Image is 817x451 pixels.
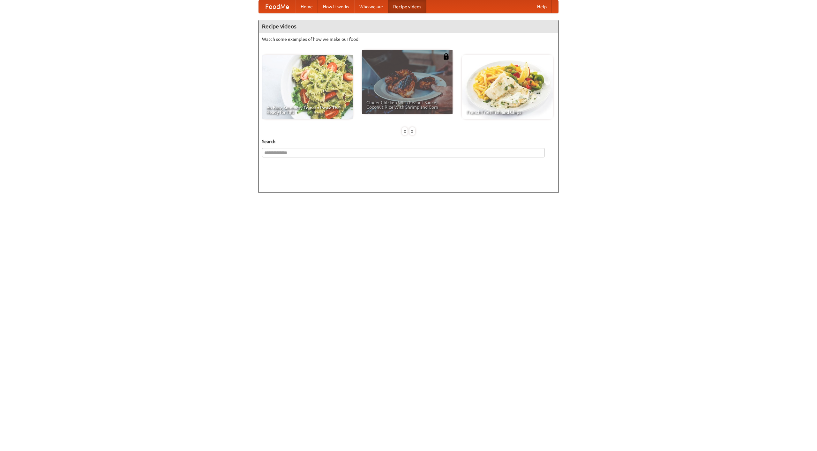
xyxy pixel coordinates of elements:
[262,138,555,145] h5: Search
[262,55,353,119] a: An Easy, Summery Tomato Pasta That's Ready for Fall
[388,0,426,13] a: Recipe videos
[259,0,296,13] a: FoodMe
[402,127,408,135] div: «
[409,127,415,135] div: »
[443,53,449,60] img: 483408.png
[532,0,552,13] a: Help
[354,0,388,13] a: Who we are
[259,20,558,33] h4: Recipe videos
[296,0,318,13] a: Home
[318,0,354,13] a: How it works
[266,105,348,114] span: An Easy, Summery Tomato Pasta That's Ready for Fall
[467,110,548,114] span: French Fries Fish and Chips
[262,36,555,42] p: Watch some examples of how we make our food!
[462,55,553,119] a: French Fries Fish and Chips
